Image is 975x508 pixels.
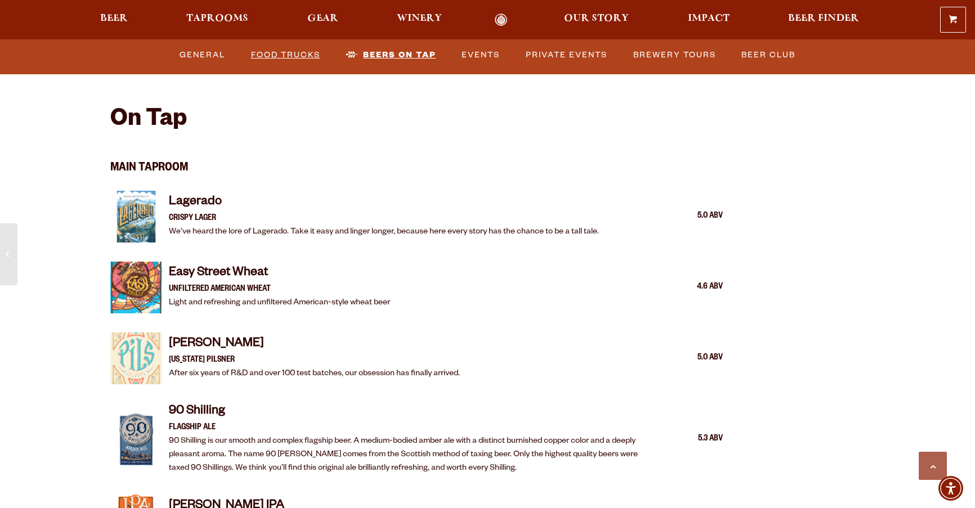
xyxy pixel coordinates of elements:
p: We’ve heard the lore of Lagerado. Take it easy and linger longer, because here every story has th... [169,226,599,239]
a: Food Trucks [247,42,325,68]
a: Beer Finder [781,14,866,26]
img: Item Thumbnail [110,262,162,313]
span: Beer [100,14,128,23]
a: Brewery Tours [629,42,721,68]
span: Impact [688,14,730,23]
a: Odell Home [480,14,522,26]
span: Beer Finder [788,14,859,23]
a: Our Story [557,14,636,26]
a: Taprooms [179,14,256,26]
img: Item Thumbnail [110,191,162,242]
img: Item Thumbnail [110,332,162,384]
div: 5.0 ABV [667,351,723,366]
h2: On Tap [110,107,187,134]
p: [US_STATE] PILSNER [169,354,460,367]
h4: Easy Street Wheat [169,265,390,283]
p: CRISPY LAGER [169,212,599,226]
a: Beer [93,14,135,26]
span: Winery [397,14,442,23]
div: 5.3 ABV [667,432,723,447]
p: UNFILTERED AMERICAN WHEAT [169,283,390,296]
h4: 90 Shilling [169,403,660,421]
a: Scroll to top [919,452,947,480]
p: 90 Shilling is our smooth and complex flagship beer. A medium-bodied amber ale with a distinct bu... [169,435,660,475]
a: Events [457,42,504,68]
span: Gear [307,14,338,23]
p: Light and refreshing and unfiltered American-style wheat beer [169,296,390,310]
div: 5.0 ABV [667,209,723,224]
a: Winery [390,14,449,26]
span: Our Story [564,14,629,23]
p: After six years of R&D and over 100 test batches, our obsession has finally arrived. [169,367,460,381]
h3: Main Taproom [110,146,723,178]
a: Private Events [521,42,612,68]
a: Impact [681,14,737,26]
a: General [175,42,230,68]
div: 4.6 ABV [667,280,723,295]
div: Accessibility Menu [938,476,963,501]
a: Beers on Tap [341,42,440,68]
img: Item Thumbnail [110,413,162,465]
p: FLAGSHIP ALE [169,421,660,435]
a: Beer Club [737,42,800,68]
h4: [PERSON_NAME] [169,336,460,354]
h4: Lagerado [169,194,599,212]
a: Gear [300,14,346,26]
span: Taprooms [186,14,248,23]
